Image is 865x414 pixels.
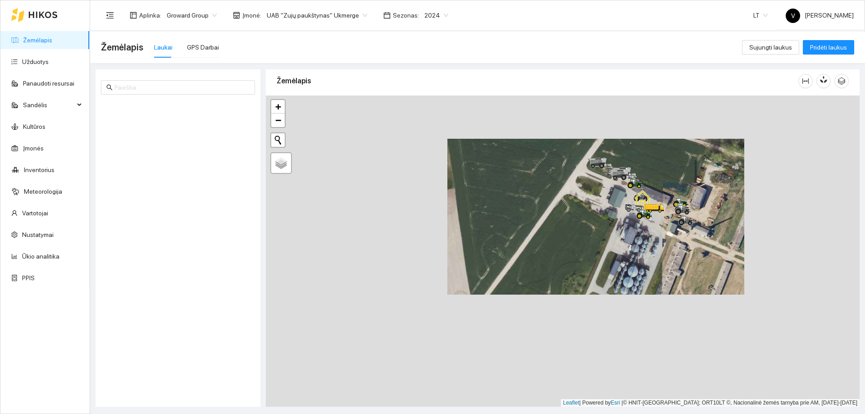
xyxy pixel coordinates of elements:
a: Įmonės [23,145,44,152]
span: Sujungti laukus [749,42,792,52]
span: menu-fold [106,11,114,19]
a: Kultūros [23,123,46,130]
button: Sujungti laukus [742,40,799,55]
div: GPS Darbai [187,42,219,52]
a: Vartotojai [22,209,48,217]
span: Sandėlis [23,96,74,114]
button: menu-fold [101,6,119,24]
a: Panaudoti resursai [23,80,74,87]
button: Pridėti laukus [803,40,854,55]
a: Pridėti laukus [803,44,854,51]
span: Žemėlapis [101,40,143,55]
a: Sujungti laukus [742,44,799,51]
div: Žemėlapis [277,68,798,94]
input: Paieška [114,82,250,92]
a: Esri [611,400,620,406]
a: Meteorologija [24,188,62,195]
span: | [622,400,623,406]
a: Layers [271,153,291,173]
span: calendar [383,12,391,19]
span: UAB "Zujų paukštynas" Ukmerge [267,9,367,22]
span: 2024 [424,9,448,22]
a: Leaflet [563,400,579,406]
a: Nustatymai [22,231,54,238]
a: PPIS [22,274,35,282]
a: Žemėlapis [23,36,52,44]
span: Aplinka : [139,10,161,20]
button: column-width [798,74,813,88]
div: | Powered by © HNIT-[GEOGRAPHIC_DATA]; ORT10LT ©, Nacionalinė žemės tarnyba prie AM, [DATE]-[DATE] [561,399,860,407]
span: Pridėti laukus [810,42,847,52]
span: Sezonas : [393,10,419,20]
a: Užduotys [22,58,49,65]
a: Inventorius [24,166,55,173]
span: Įmonė : [242,10,261,20]
span: search [106,84,113,91]
span: Groward Group [167,9,217,22]
button: Initiate a new search [271,133,285,147]
span: shop [233,12,240,19]
a: Zoom out [271,114,285,127]
a: Ūkio analitika [22,253,59,260]
span: [PERSON_NAME] [786,12,854,19]
span: − [275,114,281,126]
span: column-width [799,77,812,85]
a: Zoom in [271,100,285,114]
span: layout [130,12,137,19]
div: Laukai [154,42,173,52]
span: + [275,101,281,112]
span: LT [753,9,768,22]
span: V [791,9,795,23]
